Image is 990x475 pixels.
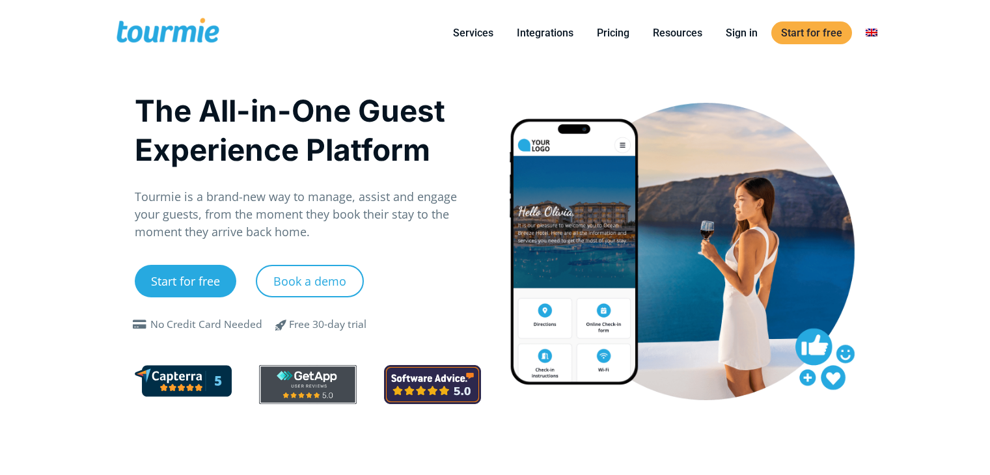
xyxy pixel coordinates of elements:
span:  [130,319,150,330]
a: Start for free [135,265,236,297]
a: Integrations [507,25,583,41]
span:  [266,317,297,332]
div: No Credit Card Needed [150,317,262,332]
a: Sign in [716,25,767,41]
div: Free 30-day trial [289,317,366,332]
a: Services [443,25,503,41]
a: Pricing [587,25,639,41]
a: Start for free [771,21,852,44]
h1: The All-in-One Guest Experience Platform [135,91,482,169]
a: Book a demo [256,265,364,297]
a: Resources [643,25,712,41]
p: Tourmie is a brand-new way to manage, assist and engage your guests, from the moment they book th... [135,188,482,241]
